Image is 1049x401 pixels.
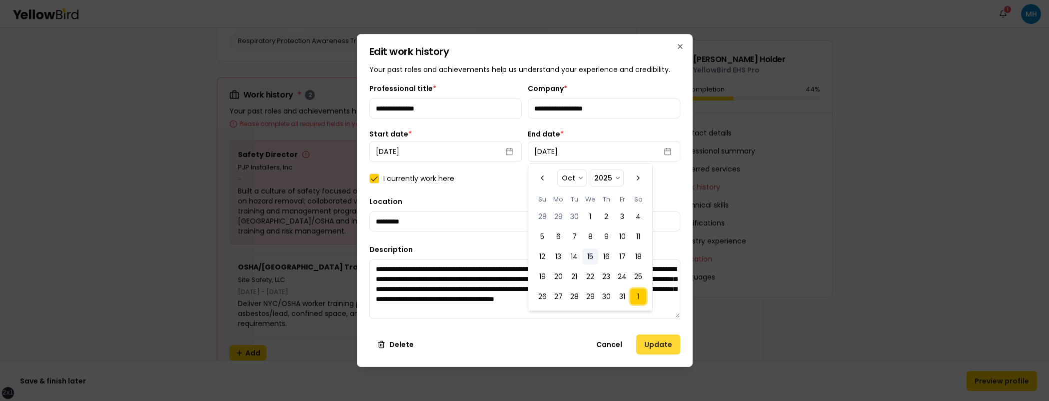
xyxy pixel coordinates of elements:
button: Update [636,334,680,354]
button: Friday, October 31st, 2025 [614,288,630,304]
button: Friday, October 10th, 2025 [614,228,630,244]
button: Thursday, October 2nd, 2025 [598,208,614,224]
button: Sunday, October 19th, 2025 [534,268,550,284]
button: Wednesday, October 22nd, 2025 [582,268,598,284]
button: Tuesday, October 7th, 2025 [566,228,582,244]
button: Cancel [588,334,630,354]
button: Friday, October 24th, 2025 [614,268,630,284]
label: End date [528,130,680,137]
button: Thursday, October 23rd, 2025 [598,268,614,284]
button: Friday, October 3rd, 2025 [614,208,630,224]
table: October 2025 [534,194,646,304]
button: Tuesday, September 30th, 2025 [566,208,582,224]
button: Tuesday, October 14th, 2025 [566,248,582,264]
label: Start date [369,130,522,137]
label: Location [369,196,402,206]
p: Your past roles and achievements help us understand your experience and credibility. [369,64,680,74]
button: Saturday, October 11th, 2025 [630,228,646,244]
th: Monday [550,194,566,204]
button: Monday, October 6th, 2025 [550,228,566,244]
button: Wednesday, October 29th, 2025 [582,288,598,304]
button: Saturday, October 18th, 2025 [630,248,646,264]
button: Tuesday, October 21st, 2025 [566,268,582,284]
label: Professional title [369,83,436,93]
button: Saturday, October 4th, 2025 [630,208,646,224]
label: I currently work here [383,173,454,183]
button: Sunday, October 12th, 2025 [534,248,550,264]
button: Friday, October 17th, 2025 [614,248,630,264]
button: Delete [369,334,422,354]
button: Thursday, October 16th, 2025 [598,248,614,264]
button: Tuesday, October 28th, 2025 [566,288,582,304]
label: Description [369,244,413,254]
button: Thursday, October 30th, 2025 [598,288,614,304]
button: [DATE] [528,141,680,161]
h2: Edit work history [369,46,680,56]
button: Go to the Next Month [630,170,646,186]
button: Wednesday, October 8th, 2025 [582,228,598,244]
th: Wednesday [582,194,598,204]
button: Monday, September 29th, 2025 [550,208,566,224]
button: Thursday, October 9th, 2025 [598,228,614,244]
th: Sunday [534,194,550,204]
button: [DATE] [369,141,522,161]
th: Saturday [630,194,646,204]
label: Company [528,83,567,93]
th: Tuesday [566,194,582,204]
button: Monday, October 20th, 2025 [550,268,566,284]
button: Saturday, November 1st, 2025, selected [630,288,646,304]
button: Today, Wednesday, October 15th, 2025 [582,248,598,264]
button: Saturday, October 25th, 2025 [630,268,646,284]
button: Wednesday, October 1st, 2025 [582,208,598,224]
th: Friday [614,194,630,204]
button: Sunday, October 5th, 2025 [534,228,550,244]
button: Monday, October 13th, 2025 [550,248,566,264]
button: Sunday, September 28th, 2025 [534,208,550,224]
button: Sunday, October 26th, 2025 [534,288,550,304]
button: Go to the Previous Month [534,170,550,186]
button: Monday, October 27th, 2025 [550,288,566,304]
th: Thursday [598,194,614,204]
